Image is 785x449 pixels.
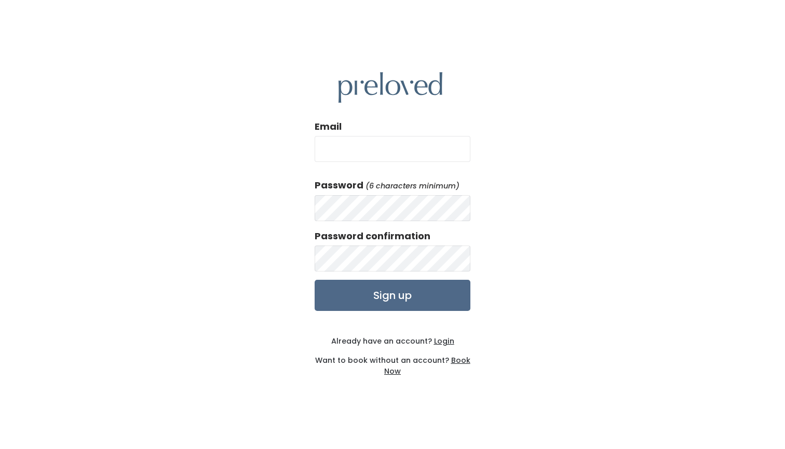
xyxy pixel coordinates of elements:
[434,336,454,346] u: Login
[315,347,470,377] div: Want to book without an account?
[315,336,470,347] div: Already have an account?
[315,120,342,133] label: Email
[315,280,470,311] input: Sign up
[366,181,459,191] em: (6 characters minimum)
[432,336,454,346] a: Login
[339,72,442,103] img: preloved logo
[384,355,470,376] a: Book Now
[315,179,363,192] label: Password
[315,229,430,243] label: Password confirmation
